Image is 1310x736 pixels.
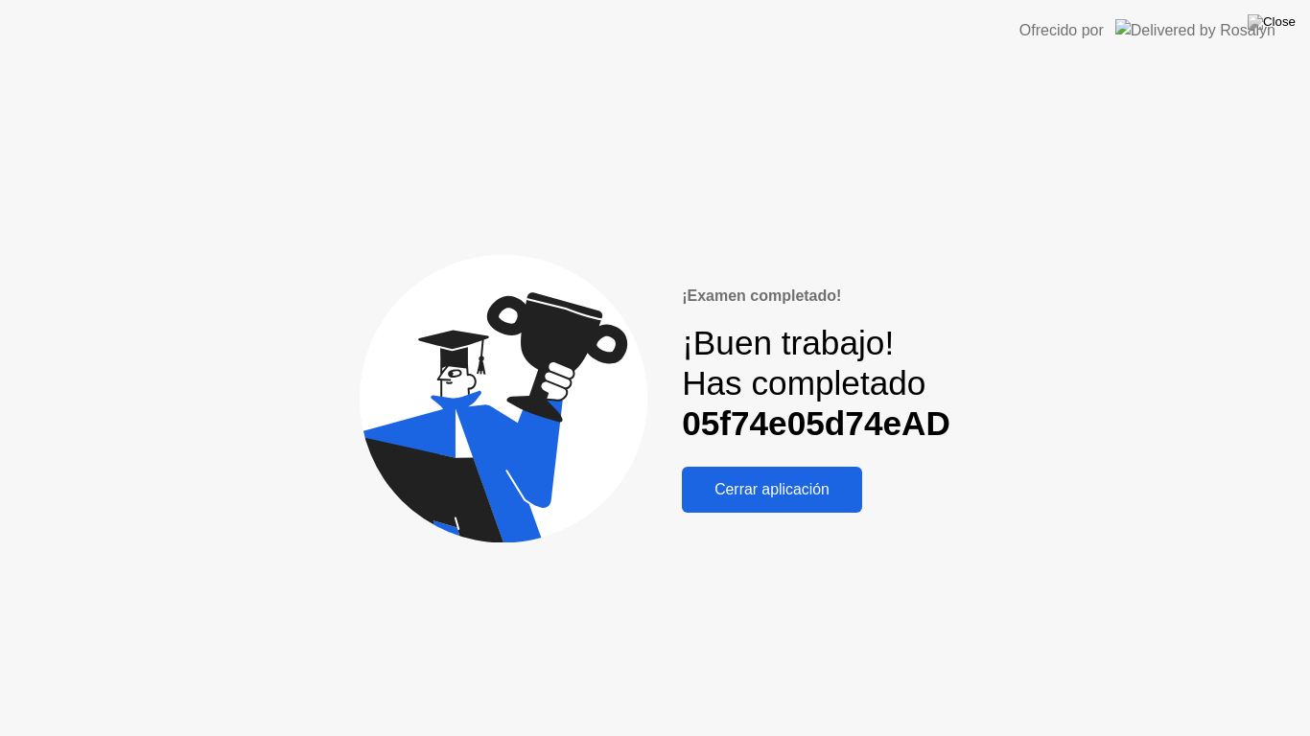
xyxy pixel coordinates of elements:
b: 05f74e05d74eAD [682,404,950,442]
div: Ofrecido por [1019,19,1104,42]
img: Close [1248,14,1296,30]
div: ¡Buen trabajo! Has completado [682,323,950,445]
button: Cerrar aplicación [682,467,862,513]
div: Cerrar aplicación [688,481,856,498]
img: Delivered by Rosalyn [1115,19,1275,41]
div: ¡Examen completado! [682,285,950,308]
